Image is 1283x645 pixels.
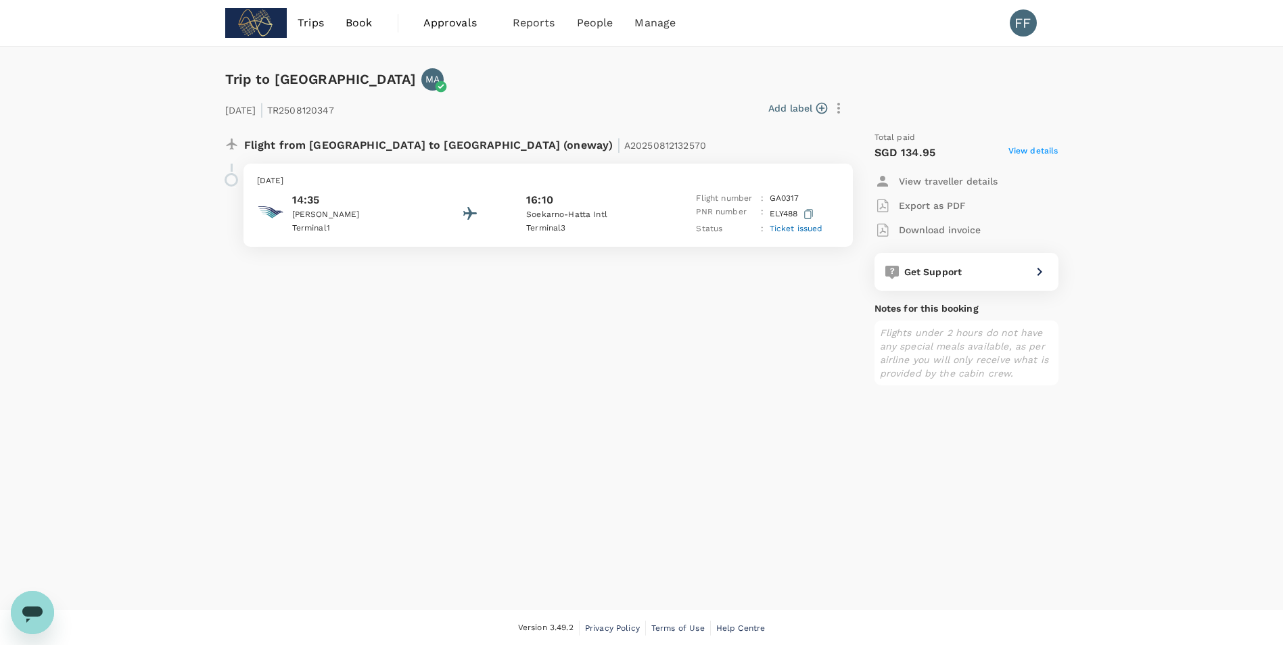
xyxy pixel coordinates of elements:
a: Terms of Use [651,621,705,636]
p: Flight from [GEOGRAPHIC_DATA] to [GEOGRAPHIC_DATA] (oneway) [244,131,707,156]
img: Garuda Indonesia [257,199,284,226]
span: Privacy Policy [585,623,640,633]
p: 14:35 [292,192,414,208]
span: A20250812132570 [624,140,706,151]
button: Add label [768,101,827,115]
a: Help Centre [716,621,766,636]
span: Get Support [904,266,962,277]
span: Total paid [874,131,916,145]
p: Terminal 1 [292,222,414,235]
p: Flights under 2 hours do not have any special meals available, as per airline you will only recei... [880,326,1053,380]
button: View traveller details [874,169,998,193]
span: Manage [634,15,676,31]
h6: Trip to [GEOGRAPHIC_DATA] [225,68,417,90]
button: Export as PDF [874,193,966,218]
span: People [577,15,613,31]
div: FF [1010,9,1037,37]
span: View details [1008,145,1058,161]
p: Download invoice [899,223,981,237]
span: Terms of Use [651,623,705,633]
p: Terminal 3 [526,222,648,235]
span: | [260,100,264,119]
a: Privacy Policy [585,621,640,636]
img: Subdimension Pte Ltd [225,8,287,38]
p: : [761,222,764,236]
span: Help Centre [716,623,766,633]
p: : [761,192,764,206]
p: SGD 134.95 [874,145,936,161]
p: MA [425,72,440,86]
button: Download invoice [874,218,981,242]
p: 16:10 [526,192,553,208]
p: View traveller details [899,174,998,188]
p: Notes for this booking [874,302,1058,315]
p: GA 0317 [770,192,799,206]
span: Approvals [423,15,491,31]
span: Ticket issued [770,224,823,233]
p: Soekarno-Hatta Intl [526,208,648,222]
p: Status [696,222,755,236]
span: Version 3.49.2 [518,621,574,635]
p: : [761,206,764,222]
p: Export as PDF [899,199,966,212]
iframe: Button to launch messaging window [11,591,54,634]
p: [PERSON_NAME] [292,208,414,222]
span: Trips [298,15,324,31]
p: PNR number [696,206,755,222]
span: Book [346,15,373,31]
p: [DATE] [257,174,839,188]
span: | [617,135,621,154]
p: [DATE] TR2508120347 [225,96,334,120]
p: Flight number [696,192,755,206]
p: ELY488 [770,206,816,222]
span: Reports [513,15,555,31]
